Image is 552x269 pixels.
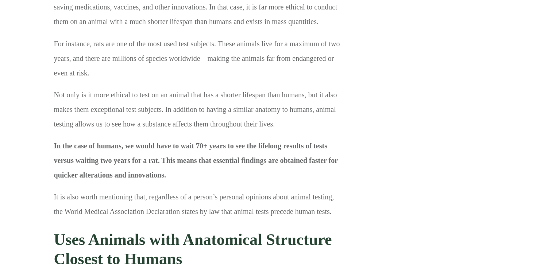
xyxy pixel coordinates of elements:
strong: Uses Animals with Anatomical Structure Closest to Humans [54,230,332,268]
p: For instance, rats are one of the most used test subjects. These animals live for a maximum of tw... [54,36,344,87]
p: Not only is it more ethical to test on an animal that has a shorter lifespan than humans, but it ... [54,87,344,138]
p: It is also worth mentioning that, regardless of a person’s personal opinions about animal testing... [54,189,344,224]
strong: In the case of humans, we would have to wait 70+ years to see the lifelong results of tests versu... [54,141,338,179]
